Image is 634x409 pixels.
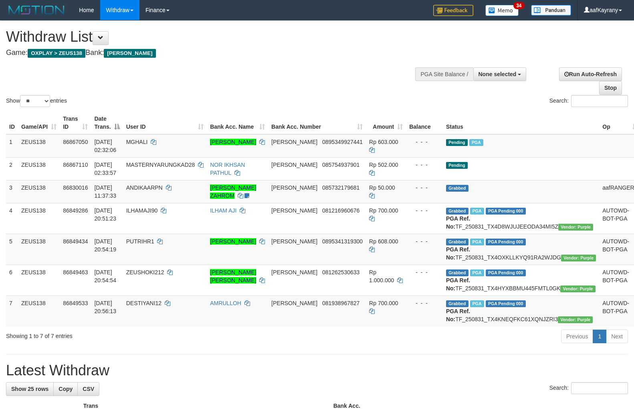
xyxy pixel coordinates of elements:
[18,296,60,326] td: ZEUS138
[369,300,398,306] span: Rp 700.000
[369,238,398,245] span: Rp 608.000
[560,285,595,292] span: Vendor URL: https://trx4.1velocity.biz
[443,265,599,296] td: TF_250831_TX4HYXBBMU445FMTL0GK
[20,95,50,107] select: Showentries
[409,184,440,192] div: - - -
[409,207,440,215] div: - - -
[485,5,519,16] img: Button%20Memo.svg
[443,296,599,326] td: TF_250831_TX4KNEQFKC61XQNJZRI3
[446,162,468,169] span: Pending
[18,134,60,158] td: ZEUS138
[271,139,317,145] span: [PERSON_NAME]
[571,382,628,394] input: Search:
[406,111,443,134] th: Balance
[486,300,526,307] span: PGA Pending
[561,255,596,261] span: Vendor URL: https://trx4.1velocity.biz
[369,184,395,191] span: Rp 50.000
[433,5,473,16] img: Feedback.jpg
[409,237,440,245] div: - - -
[268,111,366,134] th: Bank Acc. Number: activate to sort column ascending
[549,382,628,394] label: Search:
[6,134,18,158] td: 1
[446,246,470,261] b: PGA Ref. No:
[63,300,88,306] span: 86849533
[531,5,571,16] img: panduan.png
[322,300,359,306] span: Copy 081938967827 to clipboard
[446,308,470,322] b: PGA Ref. No:
[571,95,628,107] input: Search:
[94,139,116,153] span: [DATE] 02:32:06
[322,238,363,245] span: Copy 0895341319300 to clipboard
[126,184,163,191] span: ANDIKAARPN
[94,162,116,176] span: [DATE] 02:33:57
[446,300,468,307] span: Grabbed
[6,382,54,396] a: Show 25 rows
[322,139,363,145] span: Copy 0895349927441 to clipboard
[18,203,60,234] td: ZEUS138
[470,300,484,307] span: Marked by aafRornrotha
[322,184,359,191] span: Copy 085732179681 to clipboard
[77,382,99,396] a: CSV
[446,215,470,230] b: PGA Ref. No:
[271,300,317,306] span: [PERSON_NAME]
[60,111,91,134] th: Trans ID: activate to sort column ascending
[207,111,268,134] th: Bank Acc. Name: activate to sort column ascending
[94,184,116,199] span: [DATE] 11:37:33
[94,300,116,314] span: [DATE] 20:56:13
[83,386,94,392] span: CSV
[6,265,18,296] td: 6
[6,4,67,16] img: MOTION_logo.png
[369,162,398,168] span: Rp 502.000
[559,67,622,81] a: Run Auto-Refresh
[409,268,440,276] div: - - -
[94,269,116,283] span: [DATE] 20:54:54
[469,139,483,146] span: Marked by aafchomsokheang
[446,269,468,276] span: Grabbed
[126,300,162,306] span: DESTIYANI12
[6,29,415,45] h1: Withdraw List
[558,316,593,323] span: Vendor URL: https://trx4.1velocity.biz
[63,184,88,191] span: 86830016
[6,329,258,340] div: Showing 1 to 7 of 7 entries
[59,386,73,392] span: Copy
[446,185,468,192] span: Grabbed
[94,207,116,222] span: [DATE] 20:51:23
[11,386,48,392] span: Show 25 rows
[6,49,415,57] h4: Game: Bank:
[63,269,88,275] span: 86849463
[210,139,256,145] a: [PERSON_NAME]
[366,111,406,134] th: Amount: activate to sort column ascending
[558,224,593,231] span: Vendor URL: https://trx4.1velocity.biz
[6,203,18,234] td: 4
[126,207,158,214] span: ILHAMAJI90
[369,207,398,214] span: Rp 700.000
[561,330,593,343] a: Previous
[446,139,468,146] span: Pending
[6,180,18,203] td: 3
[443,111,599,134] th: Status
[409,161,440,169] div: - - -
[18,265,60,296] td: ZEUS138
[210,269,256,283] a: [PERSON_NAME] [PERSON_NAME]
[470,239,484,245] span: Marked by aafRornrotha
[593,330,606,343] a: 1
[415,67,473,81] div: PGA Site Balance /
[443,203,599,234] td: TF_250831_TX4D8WJUJEEODA34MI5Z
[409,138,440,146] div: - - -
[271,207,317,214] span: [PERSON_NAME]
[6,234,18,265] td: 5
[63,207,88,214] span: 86849286
[123,111,207,134] th: User ID: activate to sort column ascending
[513,2,524,9] span: 34
[549,95,628,107] label: Search:
[63,238,88,245] span: 86849434
[53,382,78,396] a: Copy
[369,269,394,283] span: Rp 1.000.000
[210,300,241,306] a: AMRULLOH
[322,162,359,168] span: Copy 085754937901 to clipboard
[470,208,484,215] span: Marked by aafRornrotha
[599,81,622,95] a: Stop
[271,238,317,245] span: [PERSON_NAME]
[6,157,18,180] td: 2
[126,269,164,275] span: ZEUSHOKI212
